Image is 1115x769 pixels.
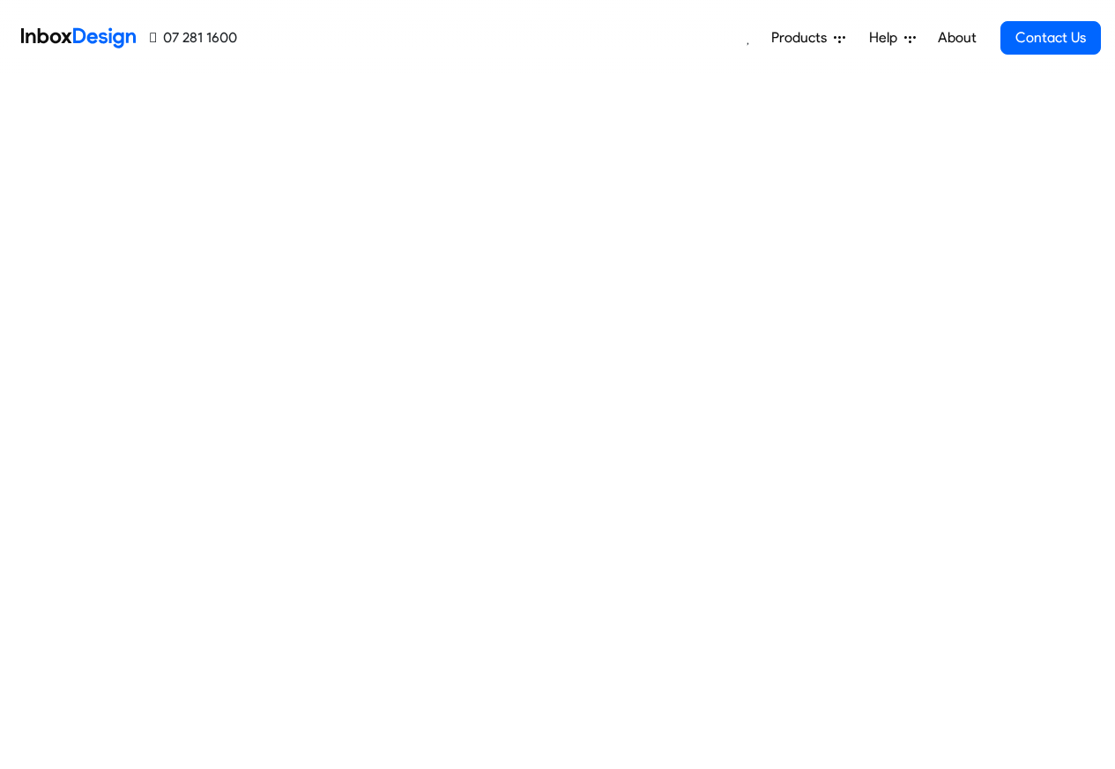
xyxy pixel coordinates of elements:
a: Contact Us [1000,21,1101,55]
span: Help [869,27,904,48]
span: Products [771,27,834,48]
a: Products [764,20,852,55]
a: About [933,20,981,55]
a: 07 281 1600 [150,27,237,48]
a: Help [862,20,923,55]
